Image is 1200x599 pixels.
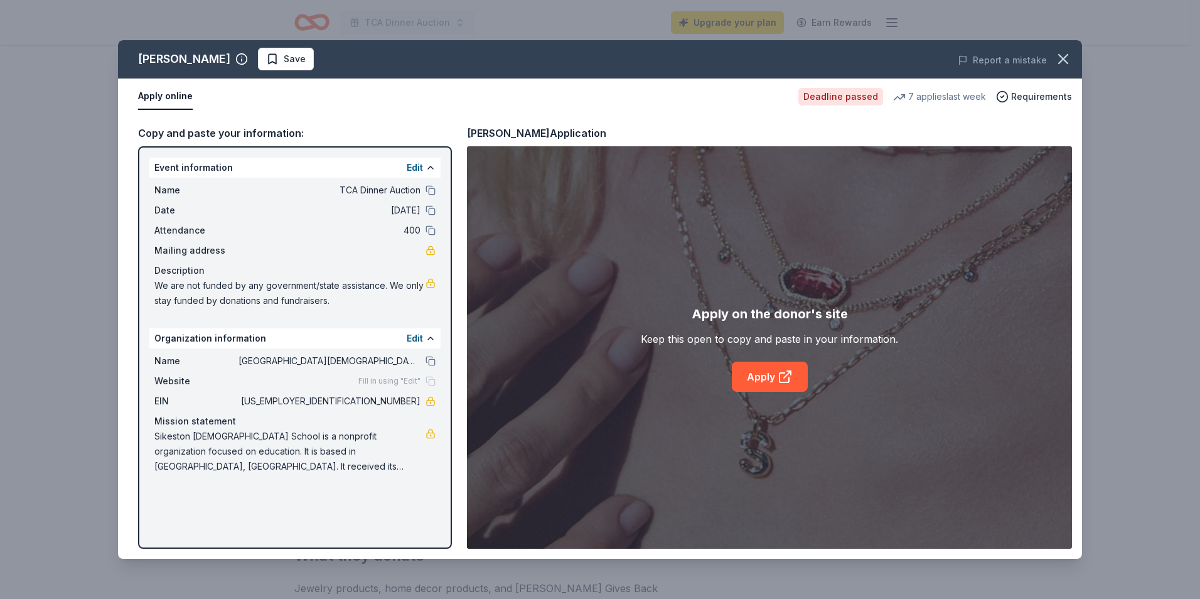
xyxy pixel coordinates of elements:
span: Sikeston [DEMOGRAPHIC_DATA] School is a nonprofit organization focused on education. It is based ... [154,429,426,474]
button: Edit [407,331,423,346]
span: Website [154,374,238,389]
span: EIN [154,394,238,409]
button: Report a mistake [958,53,1047,68]
div: Copy and paste your information: [138,125,452,141]
div: Description [154,263,436,278]
span: Attendance [154,223,238,238]
span: [US_EMPLOYER_IDENTIFICATION_NUMBER] [238,394,421,409]
div: Event information [149,158,441,178]
span: We are not funded by any government/state assistance. We only stay funded by donations and fundra... [154,278,426,308]
span: Requirements [1011,89,1072,104]
div: [PERSON_NAME] Application [467,125,606,141]
span: [DATE] [238,203,421,218]
button: Edit [407,160,423,175]
span: Mailing address [154,243,238,258]
span: Date [154,203,238,218]
span: Save [284,51,306,67]
button: Apply online [138,84,193,110]
div: 7 applies last week [893,89,986,104]
div: Deadline passed [798,88,883,105]
div: Keep this open to copy and paste in your information. [641,332,898,347]
span: Name [154,183,238,198]
span: TCA Dinner Auction [238,183,421,198]
button: Save [258,48,314,70]
span: Fill in using "Edit" [358,376,421,386]
span: [GEOGRAPHIC_DATA][DEMOGRAPHIC_DATA] [238,353,421,369]
span: 400 [238,223,421,238]
div: Organization information [149,328,441,348]
div: Mission statement [154,414,436,429]
a: Apply [732,362,808,392]
span: Name [154,353,238,369]
button: Requirements [996,89,1072,104]
div: Apply on the donor's site [692,304,848,324]
div: [PERSON_NAME] [138,49,230,69]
